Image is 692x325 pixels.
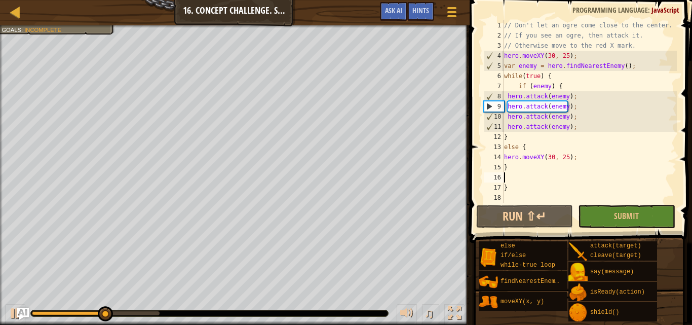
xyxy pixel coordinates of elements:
span: findNearestEnemy() [501,278,566,285]
div: 18 [484,193,504,203]
span: while-true loop [501,262,555,269]
span: Incomplete [24,26,61,33]
div: 13 [484,142,504,152]
span: Ask AI [385,6,402,15]
img: portrait.png [568,283,588,302]
div: 4 [484,51,504,61]
div: 10 [484,112,504,122]
div: 17 [484,183,504,193]
div: 5 [484,61,504,71]
div: 12 [484,132,504,142]
span: Goals [2,26,21,33]
span: ♫ [424,306,434,321]
span: Programming language [572,5,648,15]
div: 7 [484,81,504,91]
div: 15 [484,162,504,172]
span: : [21,26,24,33]
div: 2 [484,30,504,41]
img: portrait.png [568,303,588,322]
div: 3 [484,41,504,51]
span: attack(target) [590,242,641,249]
span: Submit [614,210,639,222]
span: if/else [501,252,526,259]
span: cleave(target) [590,252,641,259]
span: moveXY(x, y) [501,298,544,305]
div: 8 [484,91,504,101]
span: else [501,242,515,249]
img: portrait.png [479,272,498,292]
span: JavaScript [651,5,679,15]
span: isReady(action) [590,288,645,296]
div: 11 [484,122,504,132]
span: Hints [412,6,429,15]
div: 1 [484,20,504,30]
button: Ctrl + P: Play [5,304,25,325]
button: Toggle fullscreen [444,304,465,325]
span: : [648,5,651,15]
div: 14 [484,152,504,162]
button: Show game menu [439,2,465,26]
div: 16 [484,172,504,183]
img: portrait.png [479,247,498,267]
span: say(message) [590,268,634,275]
div: 9 [484,101,504,112]
button: Submit [578,205,675,228]
span: shield() [590,309,620,316]
div: 6 [484,71,504,81]
button: Adjust volume [397,304,417,325]
img: portrait.png [568,242,588,262]
button: ♫ [422,304,439,325]
button: Run ⇧↵ [476,205,573,228]
button: Ask AI [380,2,407,21]
img: portrait.png [479,293,498,312]
button: Ask AI [17,308,29,320]
img: portrait.png [568,263,588,282]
